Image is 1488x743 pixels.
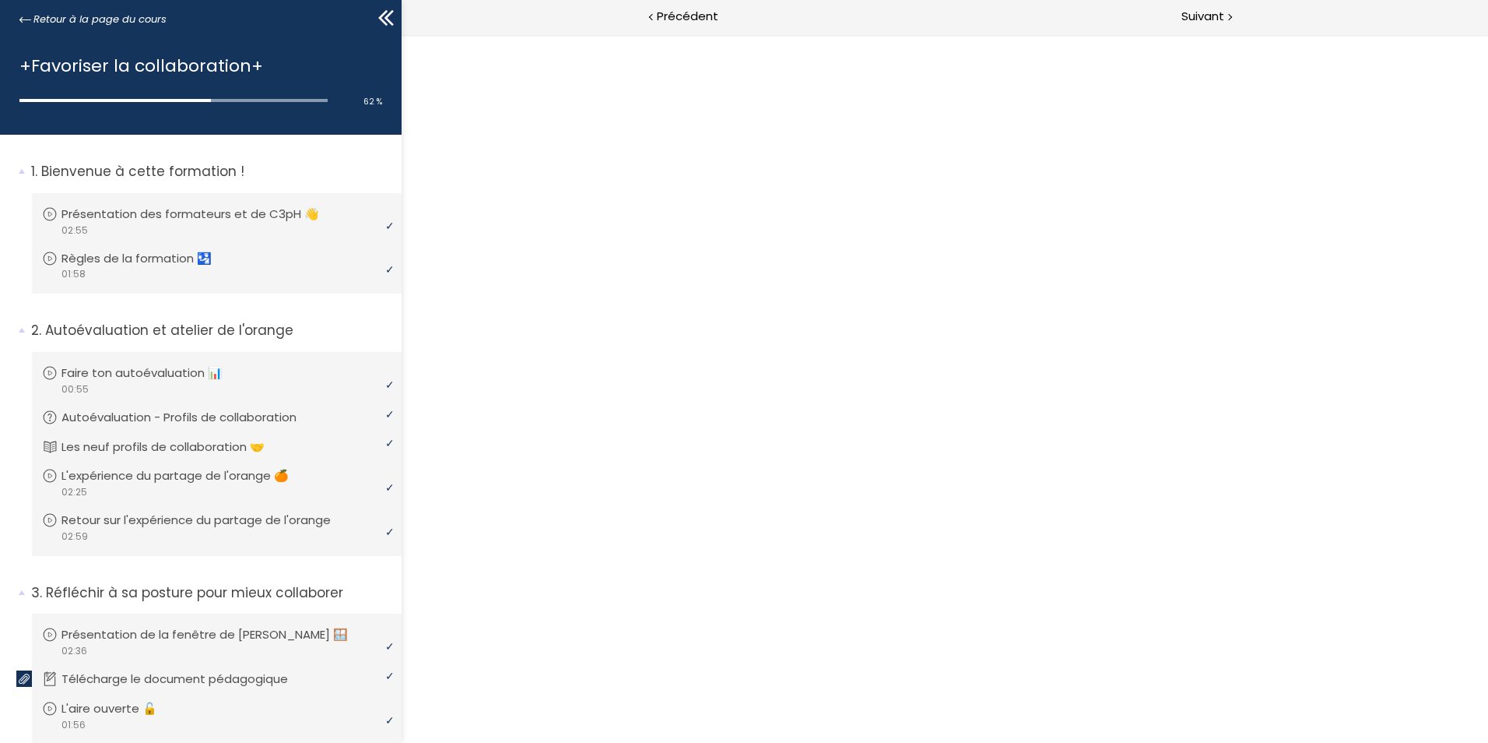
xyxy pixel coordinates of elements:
[19,52,374,79] h1: +Favoriser la collaboration+
[61,438,288,456] p: Les neuf profils de collaboration 🤝
[19,11,167,28] a: Retour à la page du cours
[61,250,235,267] p: Règles de la formation 🛂
[61,267,86,281] span: 01:58
[61,409,320,426] p: Autoévaluation - Profils de collaboration
[657,7,718,26] span: Précédent
[31,162,37,181] span: 1.
[61,512,354,529] p: Retour sur l'expérience du partage de l'orange
[31,162,390,181] p: Bienvenue à cette formation !
[61,224,88,238] span: 02:55
[31,321,390,340] p: Autoévaluation et atelier de l'orange
[8,709,167,743] iframe: chat widget
[61,382,89,396] span: 00:55
[61,364,246,382] p: Faire ton autoévaluation 📊
[61,206,342,223] p: Présentation des formateurs et de C3pH 👋
[31,321,41,340] span: 2.
[31,583,390,603] p: Réfléchir à sa posture pour mieux collaborer
[61,467,312,484] p: L'expérience du partage de l'orange 🍊
[363,96,382,107] span: 62 %
[33,11,167,28] span: Retour à la page du cours
[31,583,42,603] span: 3.
[61,644,87,658] span: 02:36
[61,485,87,499] span: 02:25
[61,626,371,643] p: Présentation de la fenêtre de [PERSON_NAME] 🪟
[1181,7,1224,26] span: Suivant
[61,671,311,688] p: Télécharge le document pédagogique
[61,530,88,544] span: 02:59
[61,700,181,717] p: L'aire ouverte 🔓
